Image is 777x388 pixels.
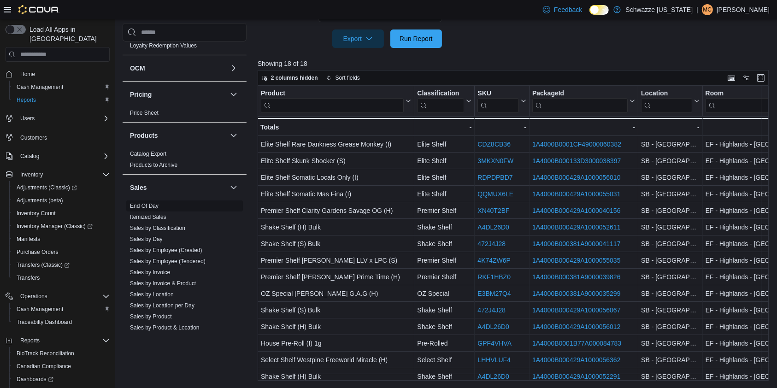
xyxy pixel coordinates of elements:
[17,291,110,302] span: Operations
[9,220,113,233] a: Inventory Manager (Classic)
[130,291,174,298] a: Sales by Location
[9,303,113,316] button: Cash Management
[130,183,226,192] button: Sales
[641,155,700,166] div: SB - [GEOGRAPHIC_DATA]
[417,205,471,216] div: Premier Shelf
[17,132,51,143] a: Customers
[17,83,63,91] span: Cash Management
[702,4,713,15] div: Michael Cornelius
[130,313,172,320] a: Sales by Product
[589,5,609,15] input: Dark Mode
[20,115,35,122] span: Users
[9,271,113,284] button: Transfers
[705,89,774,98] div: Room
[9,373,113,386] a: Dashboards
[532,122,635,133] div: -
[717,4,770,15] p: [PERSON_NAME]
[13,259,73,270] a: Transfers (Classic)
[13,208,59,219] a: Inventory Count
[130,269,170,276] a: Sales by Invoice
[9,94,113,106] button: Reports
[641,338,700,349] div: SB - [GEOGRAPHIC_DATA]
[20,337,40,344] span: Reports
[17,291,51,302] button: Operations
[17,113,110,124] span: Users
[20,293,47,300] span: Operations
[13,94,110,106] span: Reports
[17,363,71,370] span: Canadian Compliance
[641,255,700,266] div: SB - [GEOGRAPHIC_DATA]
[13,272,110,283] span: Transfers
[532,356,621,364] a: 1A4000B000429A1000056362
[477,122,526,133] div: -
[532,190,621,198] a: 1A4000B000429A1000055031
[130,247,202,254] span: Sales by Employee (Created)
[261,354,411,365] div: Select Shelf Westpine Freeworld Miracle (H)
[532,157,621,165] a: 1A4000B000133D3000038397
[17,335,110,346] span: Reports
[477,157,513,165] a: 3MKXN0FW
[13,317,76,328] a: Traceabilty Dashboard
[17,335,43,346] button: Reports
[17,376,53,383] span: Dashboards
[130,64,226,73] button: OCM
[625,4,693,15] p: Schwazze [US_STATE]
[13,195,110,206] span: Adjustments (beta)
[130,214,166,220] a: Itemized Sales
[17,210,56,217] span: Inventory Count
[703,4,712,15] span: MC
[261,205,411,216] div: Premier Shelf Clarity Gardens Savage OG (H)
[17,113,38,124] button: Users
[554,5,582,14] span: Feedback
[13,259,110,270] span: Transfers (Classic)
[417,155,471,166] div: Elite Shelf
[532,207,621,214] a: 1A4000B000429A1000040156
[13,348,110,359] span: BioTrack Reconciliation
[13,374,57,385] a: Dashboards
[400,34,433,43] span: Run Report
[641,321,700,332] div: SB - [GEOGRAPHIC_DATA]
[123,107,247,122] div: Pricing
[261,89,404,98] div: Product
[417,338,471,349] div: Pre-Rolled
[755,72,766,83] button: Enter fullscreen
[477,340,512,347] a: GPF4VHVA
[17,223,93,230] span: Inventory Manager (Classic)
[17,235,40,243] span: Manifests
[2,290,113,303] button: Operations
[13,272,43,283] a: Transfers
[477,306,506,314] a: 472J4J28
[2,112,113,125] button: Users
[13,182,81,193] a: Adjustments (Classic)
[417,354,471,365] div: Select Shelf
[641,89,700,113] button: Location
[13,304,110,315] span: Cash Management
[130,247,202,253] a: Sales by Employee (Created)
[417,238,471,249] div: Shake Shelf
[641,305,700,316] div: SB - [GEOGRAPHIC_DATA]
[130,324,200,331] a: Sales by Product & Location
[9,207,113,220] button: Inventory Count
[477,207,509,214] a: XN40T2BF
[228,89,239,100] button: Pricing
[258,72,322,83] button: 2 columns hidden
[17,306,63,313] span: Cash Management
[130,162,177,168] a: Products to Archive
[477,89,526,113] button: SKU
[258,59,774,68] p: Showing 18 of 18
[17,96,36,104] span: Reports
[641,89,692,113] div: Location
[13,82,67,93] a: Cash Management
[228,130,239,141] button: Products
[261,172,411,183] div: Elite Shelf Somatic Locals Only (I)
[2,168,113,181] button: Inventory
[390,29,442,48] button: Run Report
[130,202,159,210] span: End Of Day
[9,81,113,94] button: Cash Management
[228,63,239,74] button: OCM
[2,334,113,347] button: Reports
[130,224,185,232] span: Sales by Classification
[261,305,411,316] div: Shake Shelf (S) Bulk
[261,321,411,332] div: Shake Shelf (H) Bulk
[13,195,67,206] a: Adjustments (beta)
